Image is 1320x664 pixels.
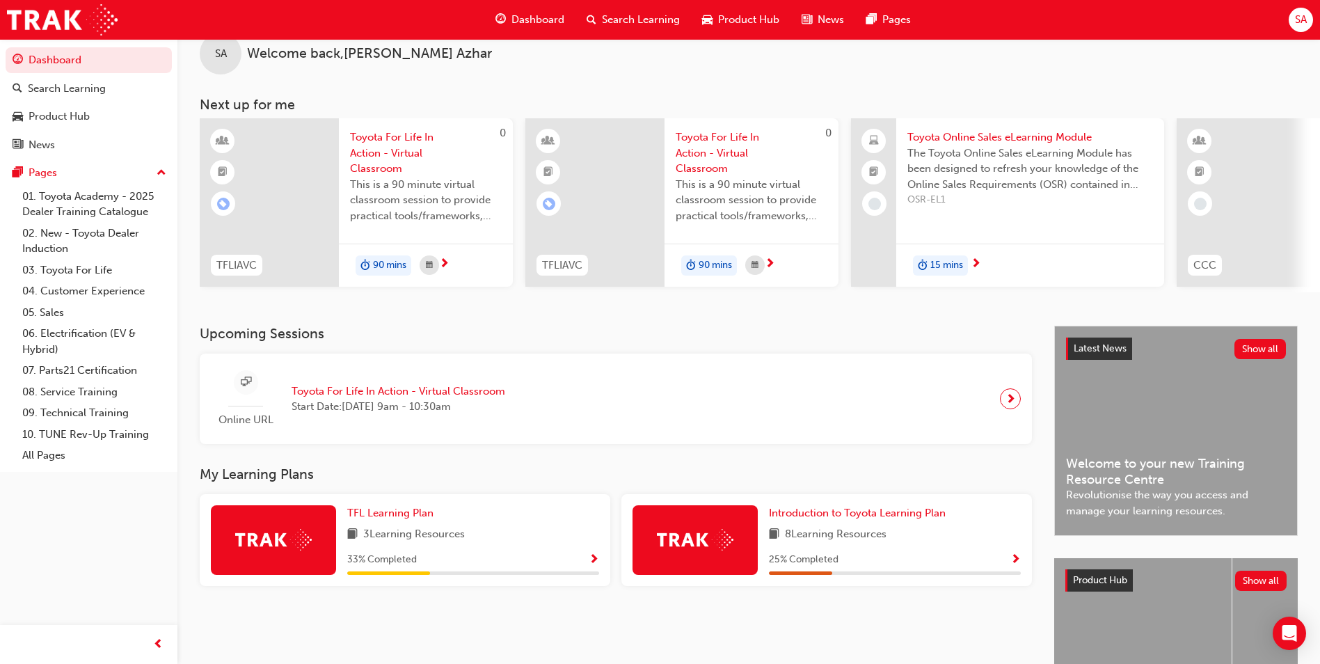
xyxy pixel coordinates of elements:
span: learningResourceType_INSTRUCTOR_LED-icon [543,132,553,150]
span: pages-icon [13,167,23,180]
button: SA [1289,8,1313,32]
span: Toyota For Life In Action - Virtual Classroom [676,129,827,177]
span: laptop-icon [869,132,879,150]
span: This is a 90 minute virtual classroom session to provide practical tools/frameworks, behaviours a... [350,177,502,224]
span: learningRecordVerb_ENROLL-icon [217,198,230,210]
a: All Pages [17,445,172,466]
span: calendar-icon [752,257,758,274]
span: Search Learning [602,12,680,28]
div: Open Intercom Messenger [1273,617,1306,650]
span: 0 [500,127,506,139]
button: Pages [6,160,172,186]
h3: Upcoming Sessions [200,326,1032,342]
span: car-icon [702,11,713,29]
span: Toyota For Life In Action - Virtual Classroom [292,384,505,400]
span: booktick-icon [1195,164,1204,182]
span: Welcome back , [PERSON_NAME] Azhar [247,46,492,62]
span: next-icon [439,258,450,271]
span: calendar-icon [426,257,433,274]
img: Trak [7,4,118,35]
span: 0 [825,127,832,139]
span: Toyota For Life In Action - Virtual Classroom [350,129,502,177]
img: Trak [235,529,312,551]
a: 01. Toyota Academy - 2025 Dealer Training Catalogue [17,186,172,223]
span: TFL Learning Plan [347,507,434,519]
span: TFLIAVC [542,258,582,274]
div: Product Hub [29,109,90,125]
span: search-icon [587,11,596,29]
span: learningResourceType_INSTRUCTOR_LED-icon [1195,132,1204,150]
span: SA [1295,12,1307,28]
a: 0TFLIAVCToyota For Life In Action - Virtual ClassroomThis is a 90 minute virtual classroom sessio... [200,118,513,287]
span: duration-icon [918,257,928,275]
a: Search Learning [6,76,172,102]
a: Online URLToyota For Life In Action - Virtual ClassroomStart Date:[DATE] 9am - 10:30am [211,365,1021,434]
span: Latest News [1074,342,1127,354]
a: guage-iconDashboard [484,6,575,34]
span: 3 Learning Resources [363,526,465,544]
a: 08. Service Training [17,381,172,403]
a: 0TFLIAVCToyota For Life In Action - Virtual ClassroomThis is a 90 minute virtual classroom sessio... [525,118,838,287]
span: guage-icon [13,54,23,67]
span: news-icon [802,11,812,29]
a: 02. New - Toyota Dealer Induction [17,223,172,260]
button: Show Progress [1010,551,1021,569]
span: 25 % Completed [769,552,838,568]
span: Product Hub [1073,574,1127,586]
span: OSR-EL1 [907,192,1153,208]
span: up-icon [157,164,166,182]
span: Online URL [211,412,280,428]
a: 10. TUNE Rev-Up Training [17,424,172,445]
span: SA [215,46,227,62]
button: Show Progress [589,551,599,569]
a: 09. Technical Training [17,402,172,424]
a: news-iconNews [790,6,855,34]
span: Product Hub [718,12,779,28]
span: Toyota Online Sales eLearning Module [907,129,1153,145]
span: news-icon [13,139,23,152]
span: booktick-icon [543,164,553,182]
span: learningRecordVerb_NONE-icon [868,198,881,210]
a: TFL Learning Plan [347,505,439,521]
a: Latest NewsShow all [1066,338,1286,360]
a: Toyota Online Sales eLearning ModuleThe Toyota Online Sales eLearning Module has been designed to... [851,118,1164,287]
span: duration-icon [686,257,696,275]
span: 90 mins [373,258,406,274]
span: duration-icon [360,257,370,275]
span: 8 Learning Resources [785,526,886,544]
span: book-icon [347,526,358,544]
div: Pages [29,165,57,181]
a: News [6,132,172,158]
span: next-icon [765,258,775,271]
a: Dashboard [6,47,172,73]
a: Introduction to Toyota Learning Plan [769,505,951,521]
h3: My Learning Plans [200,466,1032,482]
span: book-icon [769,526,779,544]
a: Latest NewsShow allWelcome to your new Training Resource CentreRevolutionise the way you access a... [1054,326,1298,536]
span: learningResourceType_INSTRUCTOR_LED-icon [218,132,228,150]
span: sessionType_ONLINE_URL-icon [241,374,251,391]
h3: Next up for me [177,97,1320,113]
a: Product Hub [6,104,172,129]
a: car-iconProduct Hub [691,6,790,34]
span: Introduction to Toyota Learning Plan [769,507,946,519]
div: Search Learning [28,81,106,97]
a: 07. Parts21 Certification [17,360,172,381]
span: CCC [1193,258,1216,274]
span: Show Progress [589,554,599,567]
span: Revolutionise the way you access and manage your learning resources. [1066,487,1286,519]
a: 06. Electrification (EV & Hybrid) [17,323,172,360]
span: booktick-icon [218,164,228,182]
button: Show all [1234,339,1287,359]
a: 04. Customer Experience [17,280,172,302]
span: 90 mins [699,258,732,274]
button: Show all [1235,571,1287,591]
span: This is a 90 minute virtual classroom session to provide practical tools/frameworks, behaviours a... [676,177,827,224]
span: 15 mins [930,258,963,274]
a: Product HubShow all [1065,569,1287,592]
span: car-icon [13,111,23,123]
span: Welcome to your new Training Resource Centre [1066,456,1286,487]
span: 33 % Completed [347,552,417,568]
